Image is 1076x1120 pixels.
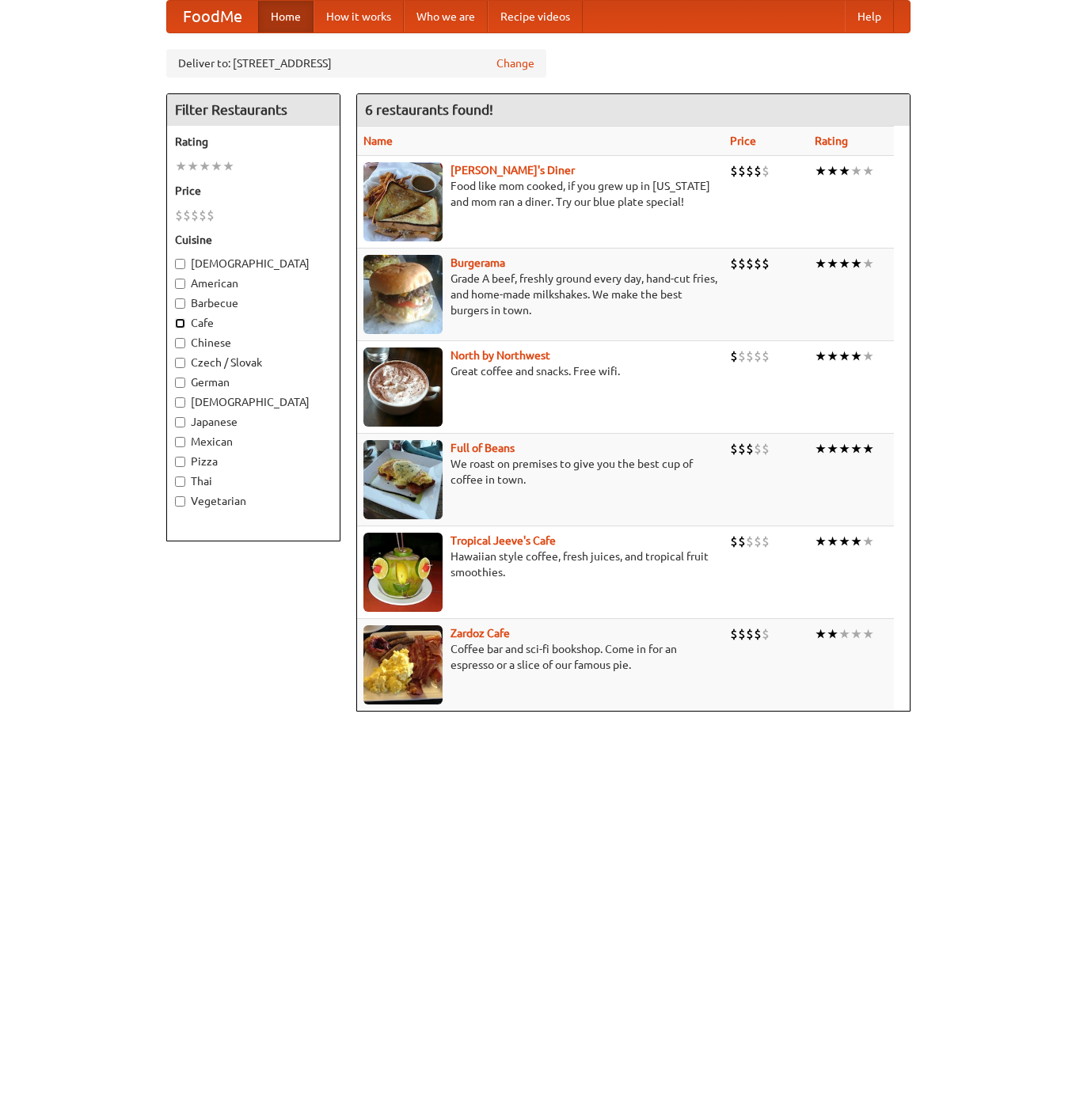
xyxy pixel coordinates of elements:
[175,298,185,309] input: Barbecue
[363,440,443,519] img: beans.jpg
[363,271,717,318] p: Grade A beef, freshly ground every day, hand-cut fries, and home-made milkshakes. We make the bes...
[175,397,185,408] input: [DEMOGRAPHIC_DATA]
[222,158,234,175] li: ★
[451,349,550,362] b: North by Northwest
[730,162,738,180] li: $
[862,533,874,550] li: ★
[738,533,746,550] li: $
[175,338,185,348] input: Chinese
[746,440,754,457] li: $
[838,162,850,180] li: ★
[175,232,332,248] h5: Cuisine
[850,162,862,180] li: ★
[746,625,754,643] li: $
[746,347,754,365] li: $
[815,533,827,550] li: ★
[451,534,556,547] a: Tropical Jeeve's Cafe
[827,162,838,180] li: ★
[496,55,534,71] a: Change
[815,135,848,147] a: Rating
[363,178,717,210] p: Food like mom cooked, if you grew up in [US_STATE] and mom ran a diner. Try our blue plate special!
[827,533,838,550] li: ★
[730,440,738,457] li: $
[850,255,862,272] li: ★
[730,347,738,365] li: $
[746,162,754,180] li: $
[175,315,332,331] label: Cafe
[187,158,199,175] li: ★
[183,207,191,224] li: $
[815,162,827,180] li: ★
[175,335,332,351] label: Chinese
[838,625,850,643] li: ★
[738,162,746,180] li: $
[175,207,183,224] li: $
[363,549,717,580] p: Hawaiian style coffee, fresh juices, and tropical fruit smoothies.
[175,183,332,199] h5: Price
[762,625,770,643] li: $
[730,135,756,147] a: Price
[166,49,546,78] div: Deliver to: [STREET_ADDRESS]
[838,440,850,457] li: ★
[175,473,332,489] label: Thai
[838,347,850,365] li: ★
[754,162,762,180] li: $
[167,94,340,126] h4: Filter Restaurants
[175,358,185,368] input: Czech / Slovak
[207,207,215,224] li: $
[363,162,443,241] img: sallys.jpg
[175,378,185,388] input: German
[175,374,332,390] label: German
[762,255,770,272] li: $
[451,164,575,177] a: [PERSON_NAME]'s Diner
[738,255,746,272] li: $
[838,533,850,550] li: ★
[175,454,332,469] label: Pizza
[488,1,583,32] a: Recipe videos
[827,347,838,365] li: ★
[363,347,443,427] img: north.jpg
[738,347,746,365] li: $
[862,162,874,180] li: ★
[754,255,762,272] li: $
[175,295,332,311] label: Barbecue
[363,135,393,147] a: Name
[862,625,874,643] li: ★
[363,625,443,704] img: zardoz.jpg
[738,625,746,643] li: $
[862,440,874,457] li: ★
[815,347,827,365] li: ★
[746,255,754,272] li: $
[451,627,510,640] a: Zardoz Cafe
[175,275,332,291] label: American
[365,102,493,117] ng-pluralize: 6 restaurants found!
[258,1,314,32] a: Home
[862,347,874,365] li: ★
[175,457,185,467] input: Pizza
[746,533,754,550] li: $
[762,162,770,180] li: $
[363,641,717,673] p: Coffee bar and sci-fi bookshop. Come in for an espresso or a slice of our famous pie.
[850,533,862,550] li: ★
[199,207,207,224] li: $
[730,255,738,272] li: $
[175,437,185,447] input: Mexican
[451,256,505,269] a: Burgerama
[827,625,838,643] li: ★
[175,434,332,450] label: Mexican
[167,1,258,32] a: FoodMe
[404,1,488,32] a: Who we are
[175,256,332,271] label: [DEMOGRAPHIC_DATA]
[175,417,185,427] input: Japanese
[175,493,332,509] label: Vegetarian
[850,347,862,365] li: ★
[815,625,827,643] li: ★
[211,158,222,175] li: ★
[175,259,185,269] input: [DEMOGRAPHIC_DATA]
[762,347,770,365] li: $
[363,533,443,612] img: jeeves.jpg
[738,440,746,457] li: $
[175,476,185,487] input: Thai
[762,533,770,550] li: $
